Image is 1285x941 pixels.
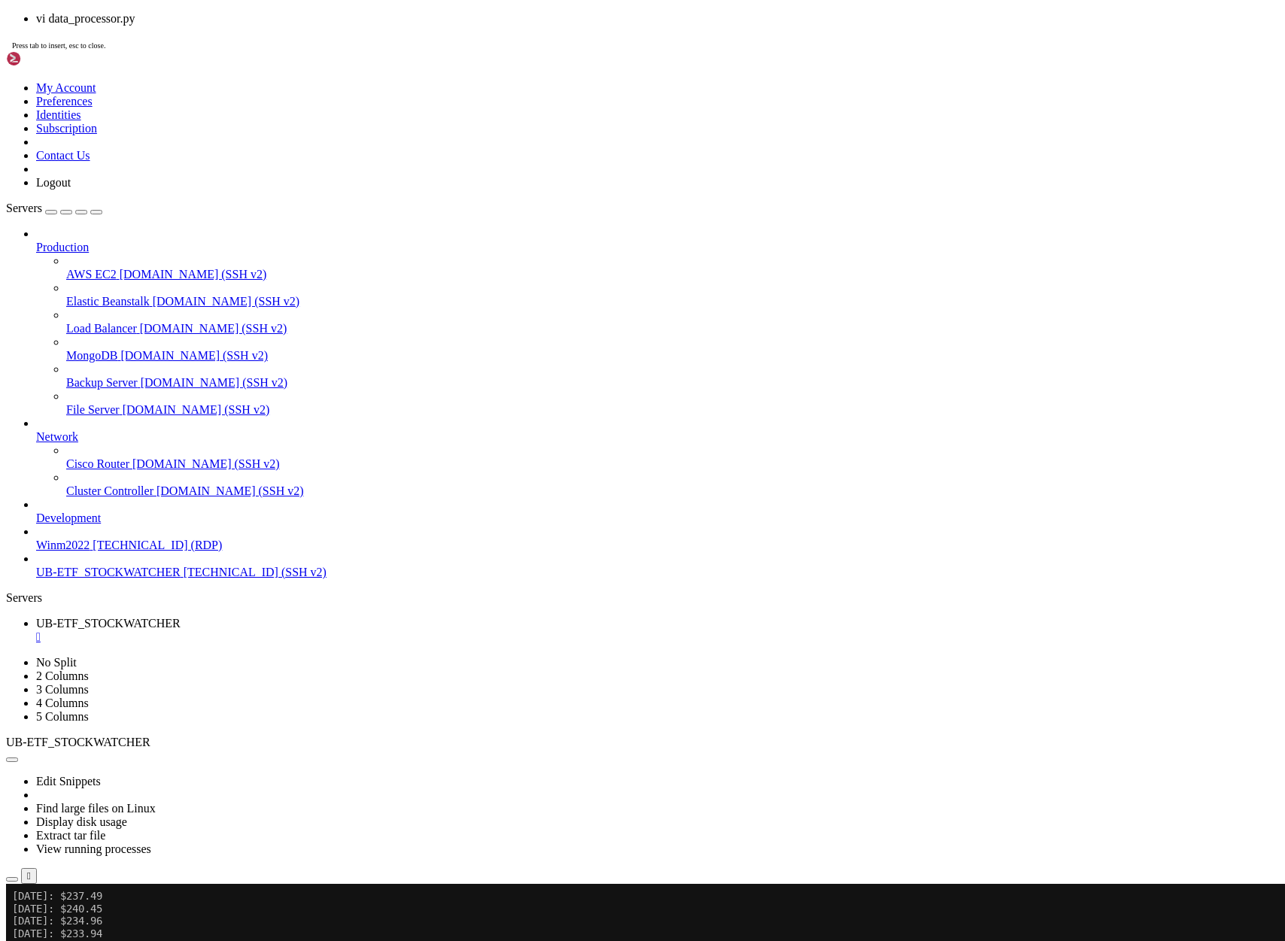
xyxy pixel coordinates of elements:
span: [DOMAIN_NAME] (SSH v2) [120,268,267,281]
x-row: Found 0 total breakout patterns [6,819,1089,832]
a: 4 Columns [36,697,89,709]
x-row: [DATE]: $193.57 [6,306,1089,319]
a: Cisco Router [DOMAIN_NAME] (SSH v2) [66,457,1279,471]
x-row: [DATE]: $183.25 [6,181,1089,194]
a: Edit Snippets [36,775,101,788]
li: Elastic Beanstalk [DOMAIN_NAME] (SSH v2) [66,281,1279,308]
x-row: [DATE]: $188.13 [6,319,1089,332]
span: ~/ProjectML [169,831,235,843]
a: View running processes [36,842,151,855]
span: ~/ProjectML [169,457,235,469]
span: ubuntu@vps-d35ccc65 [48,744,163,756]
x-row: [DATE]: $218.89 [6,68,1089,81]
div:  [27,870,31,882]
a: 2 Columns [36,669,89,682]
x-row: [DATE]: $199.95 [6,369,1089,381]
x-row: Tables in database: [('breakout_signatures',), ('sqlite_sequence',), ('pattern_matches',)] [6,757,1089,769]
span: Winm2022 [36,539,90,551]
a: 3 Columns [36,683,89,696]
x-row: [DATE]: $188.71 [6,344,1089,357]
span: UB-ETF_STOCKWATCHER [36,617,181,630]
x-row: (myenv) : $ python app.py --build [6,794,1089,806]
x-row: Pattern 1: 32.47% gain on [DATE] [6,557,1089,569]
x-row: [DATE]: $212.19 [6,119,1089,132]
li: Winm2022 [TECHNICAL_ID] (RDP) [36,525,1279,552]
x-row: [DATE]: $193.76 [6,381,1089,394]
a: Winm2022 [TECHNICAL_ID] (RDP) [36,539,1279,552]
span: Press tab to insert, esc to close. [12,41,105,50]
a: Contact Us [36,149,90,162]
x-row: Found 243 breakout patterns for TSLA [6,593,1089,606]
li: Cluster Controller [DOMAIN_NAME] (SSH v2) [66,471,1279,498]
x-row: (myenv) : $ python check_database.py [6,744,1089,757]
span: ✅ [6,581,19,594]
span: ubuntu@vps-d35ccc65 [48,831,163,843]
x-row: [DATE]: $190.93 [6,193,1089,206]
x-row: [DATE]: $233.94 [6,44,1089,56]
span: [DOMAIN_NAME] (SSH v2) [156,484,304,497]
span: [TECHNICAL_ID] (SSH v2) [184,566,327,578]
li: MongoDB [DOMAIN_NAME] (SSH v2) [66,335,1279,363]
a: MongoDB [DOMAIN_NAME] (SSH v2) [66,349,1279,363]
a: Identities [36,108,81,121]
a: Logout [36,176,71,189]
span: ubuntu@vps-d35ccc65 [48,794,163,806]
x-row: [DATE]: $184.02 [6,331,1089,344]
span: ~/ProjectML [169,444,235,456]
span: Network [36,430,78,443]
a: Servers [6,202,102,214]
span: ubuntu@vps-d35ccc65 [48,457,163,469]
x-row: [DATE]: $227.22 [6,56,1089,69]
x-row: Symbol: TSLA [6,644,1089,657]
span: ubuntu@vps-d35ccc65 [48,444,163,456]
x-row: [DATE]: $182.63 [6,168,1089,181]
a: UB-ETF_STOCKWATCHER [TECHNICAL_ID] (SSH v2) [36,566,1279,579]
span: ✅ [6,706,19,719]
a: Load Balancer [DOMAIN_NAME] (SSH v2) [66,322,1279,335]
a: Display disk usage [36,815,127,828]
x-row: [DATE]: $187.91 [6,244,1089,256]
button:  [21,868,37,884]
x-row: [DATE]: $209.14 [6,144,1089,156]
a: Extract tar file [36,829,105,842]
li: Development [36,498,1279,525]
x-row: [DATE]: $194.77 [6,393,1089,406]
span: Cluster Controller [66,484,153,497]
x-row: [DATE]: $234.96 [6,31,1089,44]
span: UB-ETF_STOCKWATCHER [36,566,181,578]
li: File Server [DOMAIN_NAME] (SSH v2) [66,390,1279,417]
span: [TECHNICAL_ID] (RDP) [93,539,222,551]
x-row: [DATE]: $188.86 [6,231,1089,244]
div: Servers [6,591,1279,605]
x-row: Successfully saved with ID: 1 [6,706,1089,719]
span: Servers [6,202,42,214]
img: Shellngn [6,51,93,66]
a: My Account [36,81,96,94]
a: Cluster Controller [DOMAIN_NAME] (SSH v2) [66,484,1279,498]
x-row: [DATE]: $240.45 [6,19,1089,32]
span: [DOMAIN_NAME] (SSH v2) [141,376,288,389]
x-row: [DATE]: $207.83 [6,156,1089,169]
x-row: Retrieved 494 days of data for TSLA [6,519,1089,532]
a: 5 Columns [36,710,89,723]
span: Backup Server [66,376,138,389]
li: UB-ETF_STOCKWATCHER [TECHNICAL_ID] (SSH v2) [36,552,1279,579]
x-row: [DATE]: $237.49 [6,6,1089,19]
x-row: [DATE]: $200.45 [6,357,1089,369]
li: Network [36,417,1279,498]
a:  [36,630,1279,644]
x-row: [DATE]: $215.55 [6,93,1089,106]
x-row: Breakout: 32.47% [6,669,1089,681]
x-row: [DATE]: $199.40 [6,431,1089,444]
span: [DOMAIN_NAME] (SSH v2) [123,403,270,416]
x-row: (myenv) : $ vi data_p [6,831,1089,844]
x-row: Found 243 patterns for TSLA [6,606,1089,619]
span: [DOMAIN_NAME] (SSH v2) [153,295,300,308]
x-row: [DATE]: $181.06 [6,256,1089,269]
li: Load Balancer [DOMAIN_NAME] (SSH v2) [66,308,1279,335]
x-row: [DATE]: $211.88 [6,106,1089,119]
x-row: Analyzing 494 days of data for TSLA... [6,531,1089,544]
x-row: Checking 421 possible patterns for TSLA [6,544,1089,557]
x-row: [DATE]: $197.41 [6,406,1089,419]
